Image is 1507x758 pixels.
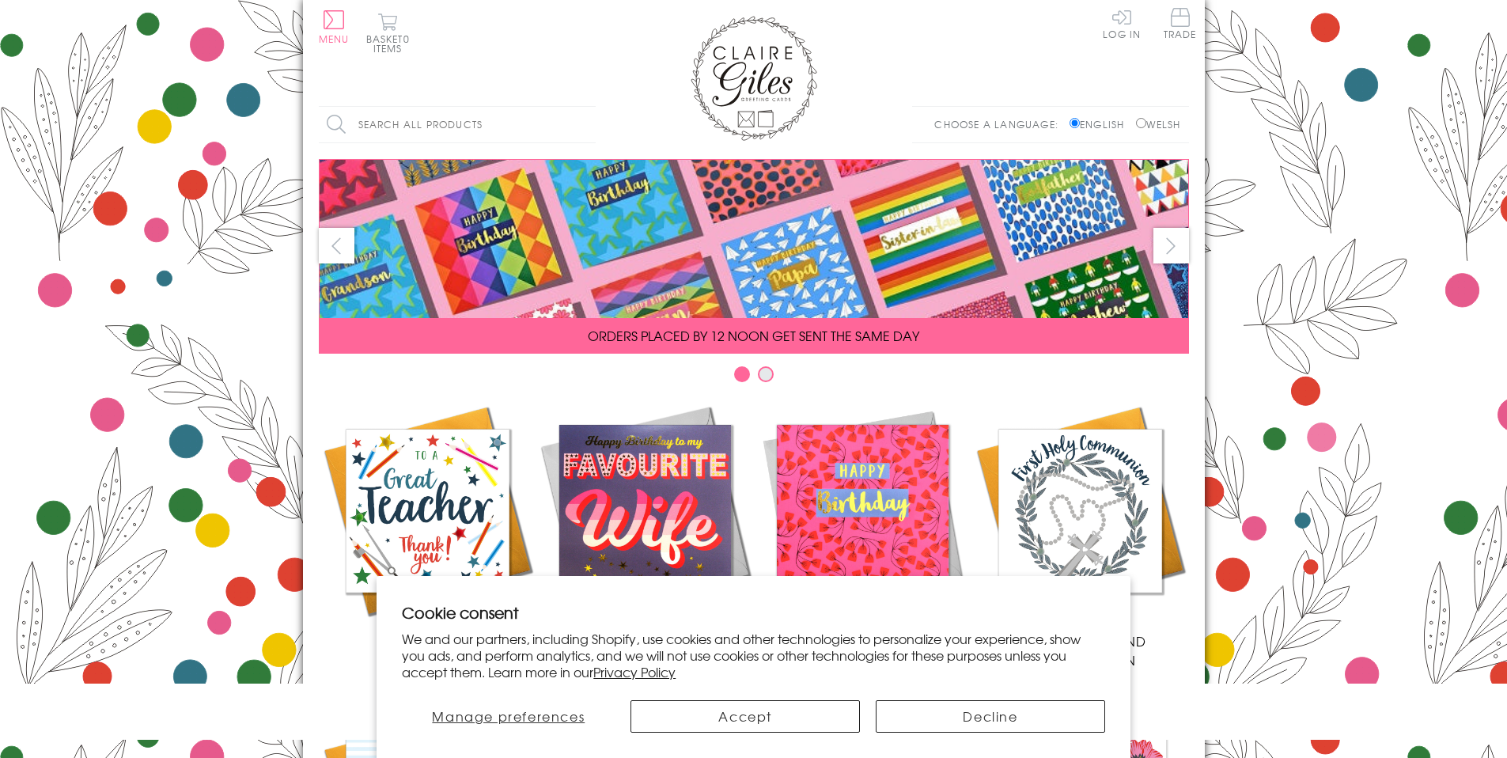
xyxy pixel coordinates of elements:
[691,16,817,141] img: Claire Giles Greetings Cards
[580,107,596,142] input: Search
[754,402,971,650] a: Birthdays
[319,32,350,46] span: Menu
[630,700,860,733] button: Accept
[319,228,354,263] button: prev
[758,366,774,382] button: Carousel Page 2
[432,707,585,726] span: Manage preferences
[1153,228,1189,263] button: next
[319,402,536,650] a: Academic
[734,366,750,382] button: Carousel Page 1 (Current Slide)
[1164,8,1197,39] span: Trade
[536,402,754,650] a: New Releases
[373,32,410,55] span: 0 items
[1070,118,1080,128] input: English
[593,662,676,681] a: Privacy Policy
[319,366,1189,390] div: Carousel Pagination
[1136,117,1181,131] label: Welsh
[319,107,596,142] input: Search all products
[588,326,919,345] span: ORDERS PLACED BY 12 NOON GET SENT THE SAME DAY
[319,10,350,44] button: Menu
[402,700,615,733] button: Manage preferences
[876,700,1105,733] button: Decline
[402,631,1105,680] p: We and our partners, including Shopify, use cookies and other technologies to personalize your ex...
[1164,8,1197,42] a: Trade
[934,117,1066,131] p: Choose a language:
[1070,117,1132,131] label: English
[1136,118,1146,128] input: Welsh
[1103,8,1141,39] a: Log In
[366,13,410,53] button: Basket0 items
[402,601,1105,623] h2: Cookie consent
[971,402,1189,669] a: Communion and Confirmation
